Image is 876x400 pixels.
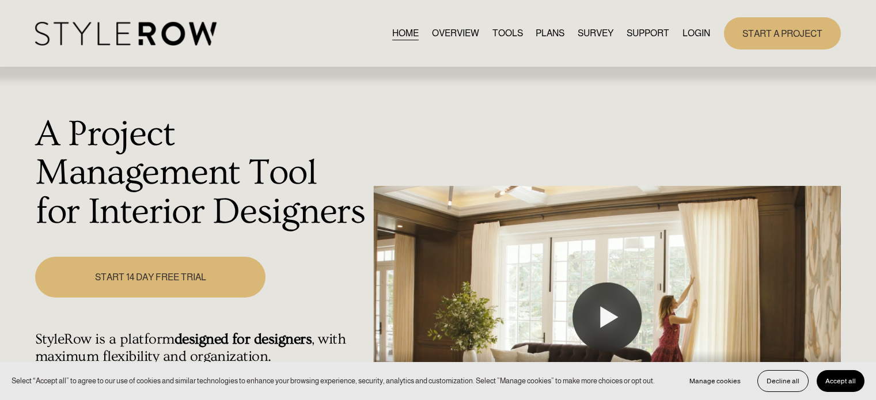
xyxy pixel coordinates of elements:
[35,331,367,365] h4: StyleRow is a platform , with maximum flexibility and organization.
[35,22,217,45] img: StyleRow
[817,370,864,392] button: Accept all
[572,283,642,352] button: Play
[35,257,266,298] a: START 14 DAY FREE TRIAL
[432,25,479,41] a: OVERVIEW
[392,25,419,41] a: HOME
[35,115,367,232] h1: A Project Management Tool for Interior Designers
[767,377,799,385] span: Decline all
[682,25,710,41] a: LOGIN
[757,370,809,392] button: Decline all
[536,25,564,41] a: PLANS
[492,25,523,41] a: TOOLS
[724,17,841,49] a: START A PROJECT
[12,375,655,386] p: Select “Accept all” to agree to our use of cookies and similar technologies to enhance your brows...
[627,26,669,40] span: SUPPORT
[825,377,856,385] span: Accept all
[627,25,669,41] a: folder dropdown
[578,25,613,41] a: SURVEY
[175,331,312,348] strong: designed for designers
[689,377,741,385] span: Manage cookies
[681,370,749,392] button: Manage cookies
